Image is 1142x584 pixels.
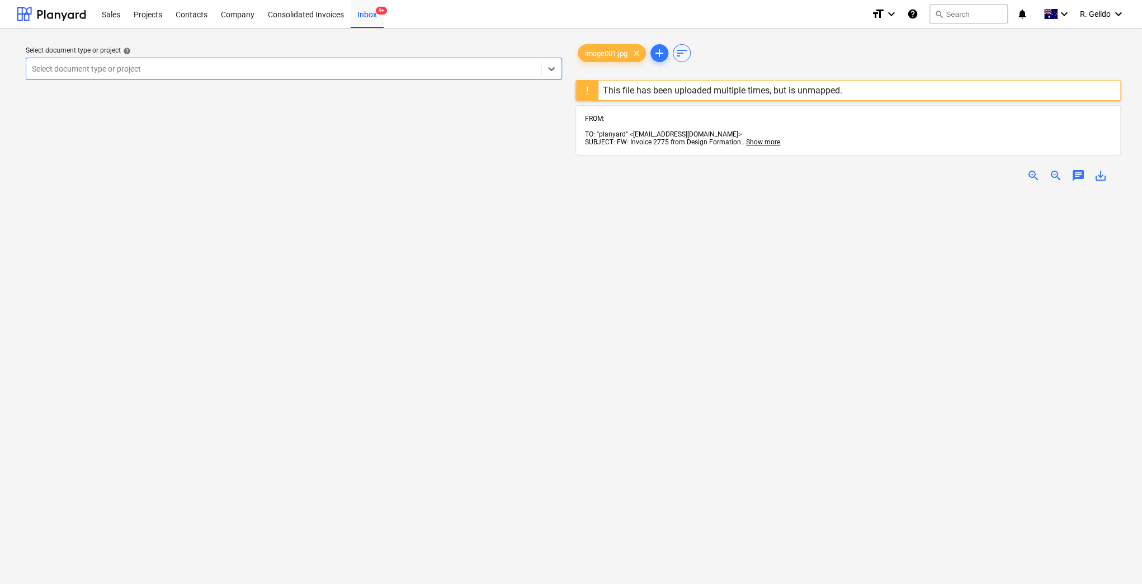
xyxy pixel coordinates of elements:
[578,44,646,62] div: image001.jpg
[1094,169,1107,182] span: save_alt
[1112,7,1125,21] i: keyboard_arrow_down
[1080,10,1111,18] span: R. Gelido
[603,85,842,96] div: This file has been uploaded multiple times, but is unmapped.
[376,7,387,15] span: 9+
[585,115,605,123] span: FROM:
[1027,169,1040,182] span: zoom_in
[929,4,1008,23] button: Search
[578,49,634,58] span: image001.jpg
[630,46,643,60] span: clear
[121,47,131,55] span: help
[1072,169,1085,182] span: chat
[746,138,780,146] span: Show more
[585,130,742,138] span: TO: "planyard" <[EMAIL_ADDRESS][DOMAIN_NAME]>
[1049,169,1063,182] span: zoom_out
[585,138,741,146] span: SUBJECT: FW: Invoice 2775 from Design Formation
[1058,7,1071,21] i: keyboard_arrow_down
[1086,530,1142,584] iframe: Chat Widget
[675,46,688,60] span: sort
[907,7,918,21] i: Knowledge base
[871,7,885,21] i: format_size
[1017,7,1028,21] i: notifications
[26,46,562,55] div: Select document type or project
[653,46,666,60] span: add
[935,10,943,18] span: search
[741,138,780,146] span: ...
[885,7,898,21] i: keyboard_arrow_down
